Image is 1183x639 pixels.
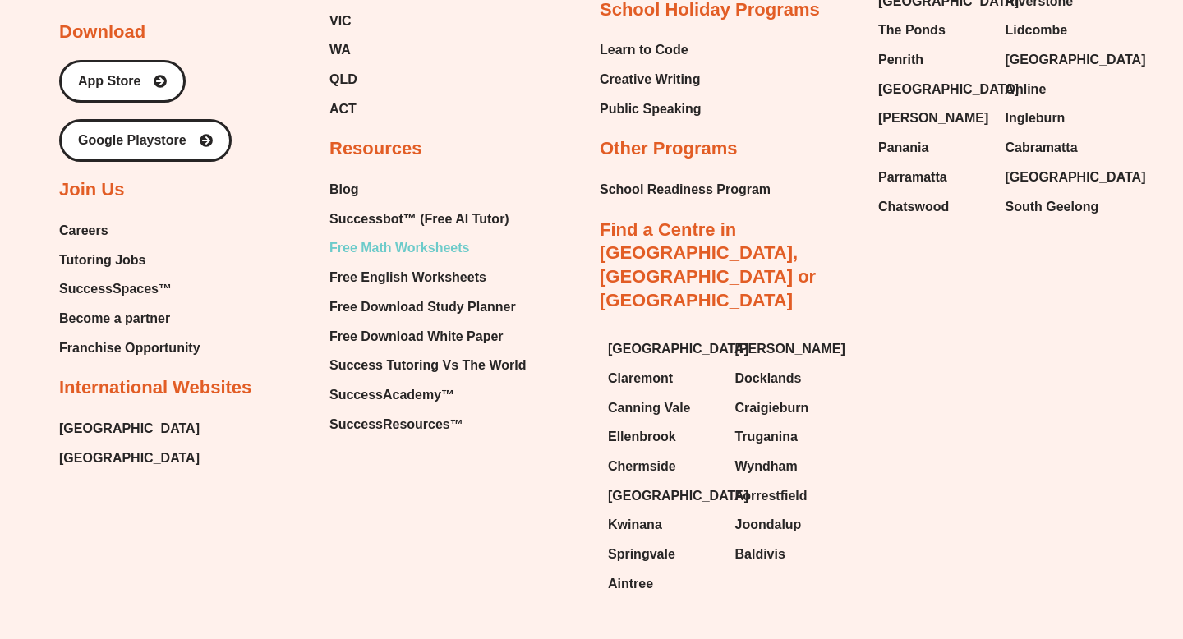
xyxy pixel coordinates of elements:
[608,484,719,508] a: [GEOGRAPHIC_DATA]
[1006,18,1116,43] a: Lidcombe
[329,207,509,232] span: Successbot™ (Free AI Tutor)
[901,453,1183,639] iframe: Chat Widget
[329,236,469,260] span: Free Math Worksheets
[59,306,200,331] a: Become a partner
[735,513,846,537] a: Joondalup
[329,38,470,62] a: WA
[878,106,988,131] span: [PERSON_NAME]
[59,60,186,103] a: App Store
[329,9,470,34] a: VIC
[329,265,486,290] span: Free English Worksheets
[735,513,802,537] span: Joondalup
[59,416,200,441] a: [GEOGRAPHIC_DATA]
[608,513,719,537] a: Kwinana
[59,218,108,243] span: Careers
[1006,18,1068,43] span: Lidcombe
[59,277,172,301] span: SuccessSpaces™
[608,542,675,567] span: Springvale
[735,396,846,421] a: Craigieburn
[735,396,809,421] span: Craigieburn
[608,396,690,421] span: Canning Vale
[329,383,526,407] a: SuccessAcademy™
[608,484,748,508] span: [GEOGRAPHIC_DATA]
[608,454,676,479] span: Chermside
[608,396,719,421] a: Canning Vale
[600,137,738,161] h2: Other Programs
[1006,136,1116,160] a: Cabramatta
[735,542,785,567] span: Baldivis
[59,248,200,273] a: Tutoring Jobs
[878,48,923,72] span: Penrith
[600,67,702,92] a: Creative Writing
[600,38,688,62] span: Learn to Code
[878,48,989,72] a: Penrith
[329,137,422,161] h2: Resources
[329,324,504,349] span: Free Download White Paper
[608,542,719,567] a: Springvale
[878,195,949,219] span: Chatswood
[608,366,719,391] a: Claremont
[1006,106,1066,131] span: Ingleburn
[735,425,846,449] a: Truganina
[329,412,463,437] span: SuccessResources™
[329,353,526,378] a: Success Tutoring Vs The World
[878,165,947,190] span: Parramatta
[329,67,357,92] span: QLD
[735,337,845,361] span: [PERSON_NAME]
[59,306,170,331] span: Become a partner
[608,337,748,361] span: [GEOGRAPHIC_DATA]
[608,454,719,479] a: Chermside
[329,38,351,62] span: WA
[608,572,719,596] a: Aintree
[329,207,526,232] a: Successbot™ (Free AI Tutor)
[59,277,200,301] a: SuccessSpaces™
[600,97,702,122] a: Public Speaking
[1006,48,1146,72] span: [GEOGRAPHIC_DATA]
[59,119,232,162] a: Google Playstore
[59,21,145,44] h2: Download
[735,366,802,391] span: Docklands
[735,337,846,361] a: [PERSON_NAME]
[1006,77,1047,102] span: Online
[735,484,846,508] a: Forrestfield
[608,513,662,537] span: Kwinana
[329,9,352,34] span: VIC
[608,366,673,391] span: Claremont
[329,67,470,92] a: QLD
[1006,106,1116,131] a: Ingleburn
[608,425,676,449] span: Ellenbrook
[878,136,928,160] span: Panania
[59,336,200,361] a: Franchise Opportunity
[59,446,200,471] a: [GEOGRAPHIC_DATA]
[59,218,200,243] a: Careers
[1006,165,1116,190] a: [GEOGRAPHIC_DATA]
[329,324,526,349] a: Free Download White Paper
[78,134,186,147] span: Google Playstore
[329,412,526,437] a: SuccessResources™
[735,366,846,391] a: Docklands
[878,136,989,160] a: Panania
[735,454,846,479] a: Wyndham
[59,376,251,400] h2: International Websites
[878,77,1019,102] span: [GEOGRAPHIC_DATA]
[608,337,719,361] a: [GEOGRAPHIC_DATA]
[735,454,798,479] span: Wyndham
[600,219,816,310] a: Find a Centre in [GEOGRAPHIC_DATA], [GEOGRAPHIC_DATA] or [GEOGRAPHIC_DATA]
[735,484,808,508] span: Forrestfield
[329,265,526,290] a: Free English Worksheets
[329,177,526,202] a: Blog
[608,572,653,596] span: Aintree
[600,38,702,62] a: Learn to Code
[600,177,771,202] a: School Readiness Program
[59,248,145,273] span: Tutoring Jobs
[735,425,798,449] span: Truganina
[600,67,700,92] span: Creative Writing
[329,177,359,202] span: Blog
[59,178,124,202] h2: Join Us
[1006,136,1078,160] span: Cabramatta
